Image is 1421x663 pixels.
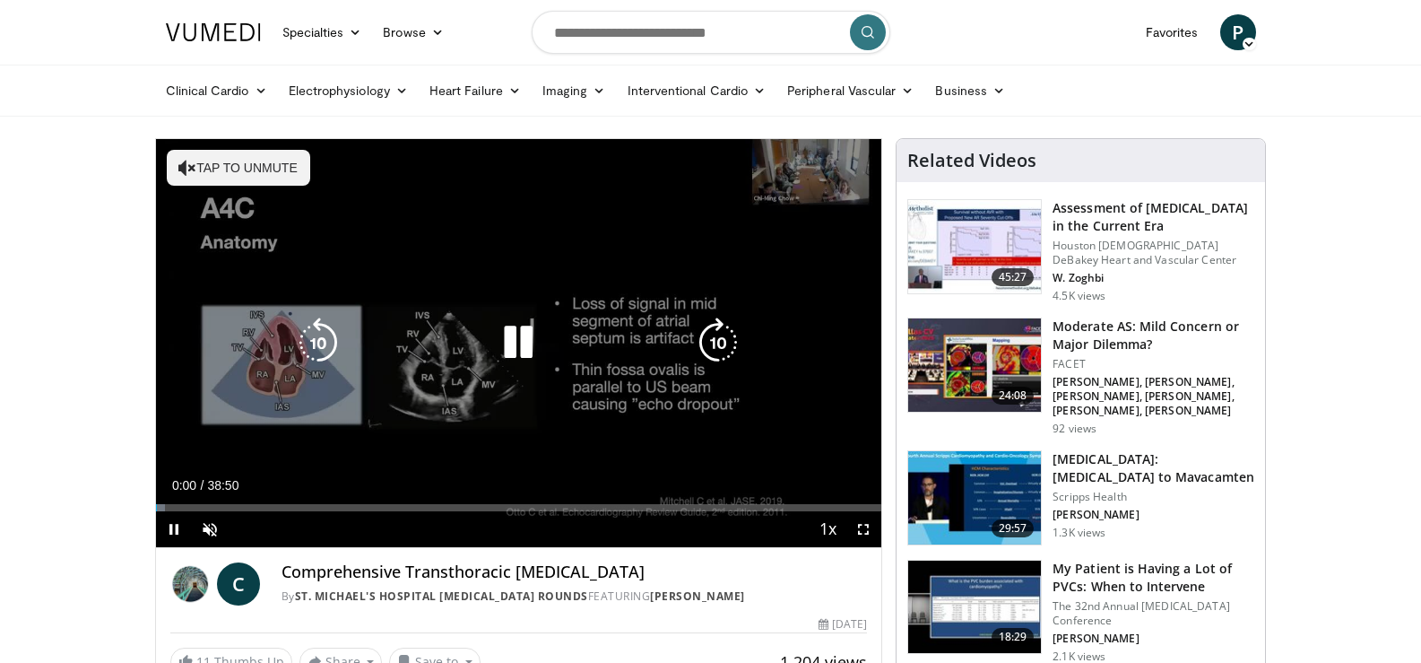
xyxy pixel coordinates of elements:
[819,616,867,632] div: [DATE]
[282,589,867,605] div: By FEATURING
[907,150,1036,171] h4: Related Videos
[1053,526,1105,540] p: 1.3K views
[992,628,1035,646] span: 18:29
[1053,239,1254,267] p: Houston [DEMOGRAPHIC_DATA] DeBakey Heart and Vascular Center
[1053,450,1254,486] h3: [MEDICAL_DATA]: [MEDICAL_DATA] to Mavacamten
[278,73,419,109] a: Electrophysiology
[776,73,924,109] a: Peripheral Vascular
[908,200,1041,293] img: 92baea2f-626a-4859-8e8f-376559bb4018.150x105_q85_crop-smart_upscale.jpg
[908,561,1041,654] img: 1427eb7f-e302-4c0c-9196-015ac6b86534.150x105_q85_crop-smart_upscale.jpg
[1220,14,1256,50] a: P
[372,14,455,50] a: Browse
[845,511,881,547] button: Fullscreen
[272,14,373,50] a: Specialties
[207,478,238,493] span: 38:50
[166,23,261,41] img: VuMedi Logo
[992,268,1035,286] span: 45:27
[1053,271,1254,285] p: W. Zoghbi
[156,139,882,548] video-js: Video Player
[1053,357,1254,371] p: FACET
[1053,599,1254,628] p: The 32nd Annual [MEDICAL_DATA] Conference
[907,318,1254,436] a: 24:08 Moderate AS: Mild Concern or Major Dilemma? FACET [PERSON_NAME], [PERSON_NAME], [PERSON_NAM...
[217,563,260,606] a: C
[1053,199,1254,235] h3: Assessment of [MEDICAL_DATA] in the Current Era
[1053,560,1254,596] h3: My Patient is Having a Lot of PVCs: When to Intervene
[192,511,228,547] button: Unmute
[650,589,745,604] a: [PERSON_NAME]
[282,563,867,582] h4: Comprehensive Transthoracic [MEDICAL_DATA]
[1053,632,1254,646] p: [PERSON_NAME]
[1135,14,1209,50] a: Favorites
[992,519,1035,537] span: 29:57
[295,589,588,604] a: St. Michael's Hospital [MEDICAL_DATA] Rounds
[156,504,882,511] div: Progress Bar
[532,11,890,54] input: Search topics, interventions
[924,73,1016,109] a: Business
[1053,422,1096,436] p: 92 views
[908,451,1041,545] img: 0d2d4dcd-2944-42dd-9ddd-7b7b0914d8a2.150x105_q85_crop-smart_upscale.jpg
[1053,508,1254,522] p: [PERSON_NAME]
[172,478,196,493] span: 0:00
[1053,375,1254,418] p: [PERSON_NAME], [PERSON_NAME], [PERSON_NAME], [PERSON_NAME], [PERSON_NAME], [PERSON_NAME]
[992,387,1035,405] span: 24:08
[810,511,845,547] button: Playback Rate
[201,478,204,493] span: /
[167,150,310,186] button: Tap to unmute
[532,73,617,109] a: Imaging
[419,73,532,109] a: Heart Failure
[155,73,278,109] a: Clinical Cardio
[907,199,1254,303] a: 45:27 Assessment of [MEDICAL_DATA] in the Current Era Houston [DEMOGRAPHIC_DATA] DeBakey Heart an...
[1053,490,1254,504] p: Scripps Health
[617,73,777,109] a: Interventional Cardio
[907,450,1254,545] a: 29:57 [MEDICAL_DATA]: [MEDICAL_DATA] to Mavacamten Scripps Health [PERSON_NAME] 1.3K views
[908,318,1041,412] img: dd11af6a-c20f-4746-a517-478f0228e36a.150x105_q85_crop-smart_upscale.jpg
[1053,289,1105,303] p: 4.5K views
[170,563,210,606] img: St. Michael's Hospital Echocardiogram Rounds
[156,511,192,547] button: Pause
[1053,318,1254,353] h3: Moderate AS: Mild Concern or Major Dilemma?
